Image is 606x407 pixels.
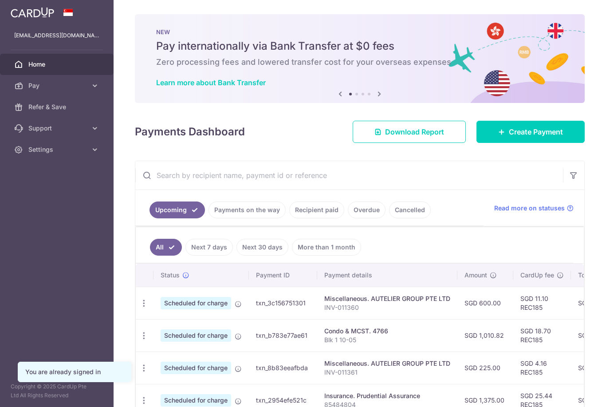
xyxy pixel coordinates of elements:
[185,239,233,256] a: Next 7 days
[520,271,554,280] span: CardUp fee
[292,239,361,256] a: More than 1 month
[324,294,450,303] div: Miscellaneous. AUTELIER GROUP PTE LTD
[317,264,457,287] th: Payment details
[389,202,431,218] a: Cancelled
[28,103,87,111] span: Refer & Save
[324,359,450,368] div: Miscellaneous. AUTELIER GROUP PTE LTD
[249,264,317,287] th: Payment ID
[249,319,317,352] td: txn_b783e77ae61
[457,352,513,384] td: SGD 225.00
[28,124,87,133] span: Support
[161,394,231,407] span: Scheduled for charge
[324,368,450,377] p: INV-011361
[209,202,286,218] a: Payments on the way
[476,121,585,143] a: Create Payment
[494,204,574,213] a: Read more on statuses
[135,124,245,140] h4: Payments Dashboard
[324,303,450,312] p: INV-011360
[150,239,182,256] a: All
[513,287,571,319] td: SGD 11.10 REC185
[156,39,563,53] h5: Pay internationally via Bank Transfer at $0 fees
[385,126,444,137] span: Download Report
[324,336,450,344] p: Blk 1 10-05
[289,202,344,218] a: Recipient paid
[150,202,205,218] a: Upcoming
[457,287,513,319] td: SGD 600.00
[11,7,54,18] img: CardUp
[494,204,565,213] span: Read more on statuses
[249,287,317,319] td: txn_3c156751301
[236,239,288,256] a: Next 30 days
[14,31,99,40] p: [EMAIL_ADDRESS][DOMAIN_NAME]
[135,14,585,103] img: Bank transfer banner
[348,202,386,218] a: Overdue
[457,319,513,352] td: SGD 1,010.82
[156,28,563,36] p: NEW
[161,329,231,342] span: Scheduled for charge
[25,367,124,376] div: You are already signed in
[513,319,571,352] td: SGD 18.70 REC185
[513,352,571,384] td: SGD 4.16 REC185
[324,327,450,336] div: Condo & MCST. 4766
[249,352,317,384] td: txn_8b83eeafbda
[135,161,563,190] input: Search by recipient name, payment id or reference
[156,57,563,67] h6: Zero processing fees and lowered transfer cost for your overseas expenses
[28,145,87,154] span: Settings
[156,78,266,87] a: Learn more about Bank Transfer
[324,391,450,400] div: Insurance. Prudential Assurance
[161,297,231,309] span: Scheduled for charge
[161,271,180,280] span: Status
[28,60,87,69] span: Home
[509,126,563,137] span: Create Payment
[464,271,487,280] span: Amount
[28,81,87,90] span: Pay
[161,362,231,374] span: Scheduled for charge
[353,121,466,143] a: Download Report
